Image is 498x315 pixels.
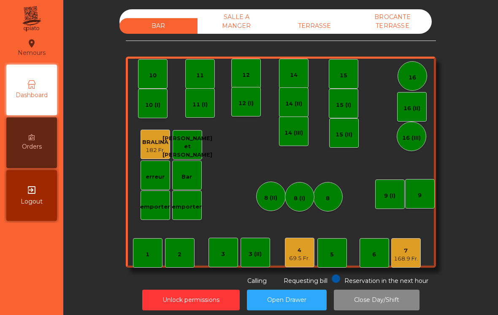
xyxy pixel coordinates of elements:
div: 3 (II) [249,250,262,258]
span: Orders [22,142,42,151]
div: 16 (III) [402,134,421,142]
div: 9 [418,191,422,200]
div: 12 (I) [238,99,254,108]
div: 5 [330,250,334,259]
div: 16 [409,73,416,82]
div: 1 [146,250,149,259]
div: 14 [290,71,298,79]
div: 8 (II) [264,194,277,202]
div: 9 (I) [384,192,395,200]
div: 3 [221,250,225,258]
div: emporter [140,203,170,211]
div: 69.5 Fr. [289,254,310,263]
div: 15 (I) [336,101,351,109]
i: exit_to_app [27,185,37,195]
img: qpiato [21,4,42,34]
div: Nemours [18,37,46,58]
div: emporter [172,203,202,211]
button: Open Drawer [247,290,327,310]
div: 12 [242,71,250,79]
i: location_on [27,38,37,49]
div: 14 (III) [284,129,303,137]
div: 15 [340,71,347,80]
div: 2 [178,250,181,259]
div: 11 (I) [192,100,208,109]
div: TERRASSE [276,18,354,34]
div: 10 (I) [145,101,160,109]
div: 4 [289,246,310,255]
span: Logout [21,197,43,206]
span: Dashboard [16,91,48,100]
div: 14 (II) [285,100,302,108]
div: 6 [372,250,376,259]
div: BRALINA [142,138,168,147]
div: SALLE A MANGER [198,9,276,34]
div: 10 [149,71,157,80]
div: 16 (II) [403,104,420,113]
div: 15 (II) [336,130,352,139]
div: erreur [146,173,165,181]
div: 7 [394,247,418,255]
button: Unlock permissions [142,290,240,310]
div: 8 [326,194,330,203]
div: 182 Fr. [142,146,168,155]
span: Calling [247,277,267,285]
div: Bar [181,173,192,181]
button: Close Day/Shift [334,290,420,310]
span: Reservation in the next hour [344,277,428,285]
div: BROCANTE TERRASSE [354,9,432,34]
div: 11 [196,71,204,80]
div: 168.9 Fr. [394,255,418,263]
span: Requesting bill [284,277,327,285]
div: BAR [119,18,198,34]
div: 8 (I) [294,194,305,203]
div: [PERSON_NAME] et [PERSON_NAME] [162,134,212,159]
